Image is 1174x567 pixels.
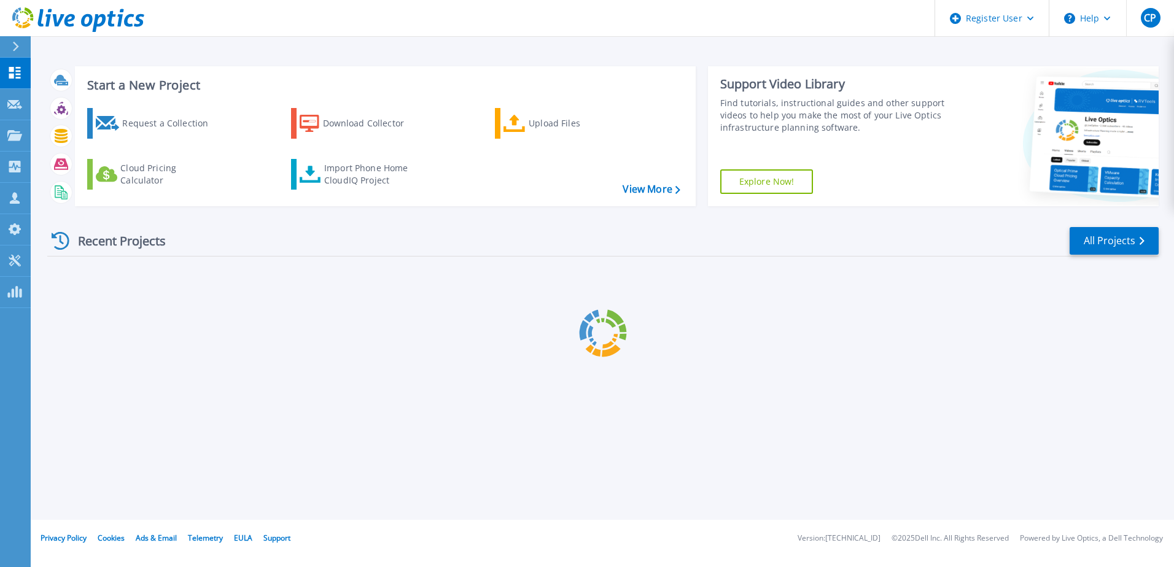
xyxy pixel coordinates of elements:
div: Support Video Library [720,76,950,92]
div: Recent Projects [47,226,182,256]
a: Support [263,533,290,543]
a: Cookies [98,533,125,543]
li: Powered by Live Optics, a Dell Technology [1020,534,1163,542]
span: CP [1144,13,1156,23]
div: Request a Collection [122,111,220,136]
div: Download Collector [323,111,421,136]
a: All Projects [1070,227,1159,255]
a: Explore Now! [720,169,814,194]
li: © 2025 Dell Inc. All Rights Reserved [892,534,1009,542]
a: Upload Files [495,108,632,139]
a: Telemetry [188,533,223,543]
li: Version: [TECHNICAL_ID] [798,534,880,542]
div: Cloud Pricing Calculator [120,162,219,187]
h3: Start a New Project [87,79,680,92]
a: View More [623,183,680,195]
a: Request a Collection [87,108,224,139]
a: Download Collector [291,108,428,139]
a: EULA [234,533,252,543]
a: Ads & Email [136,533,177,543]
div: Find tutorials, instructional guides and other support videos to help you make the most of your L... [720,97,950,134]
a: Privacy Policy [41,533,87,543]
div: Upload Files [529,111,627,136]
div: Import Phone Home CloudIQ Project [324,162,420,187]
a: Cloud Pricing Calculator [87,159,224,190]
